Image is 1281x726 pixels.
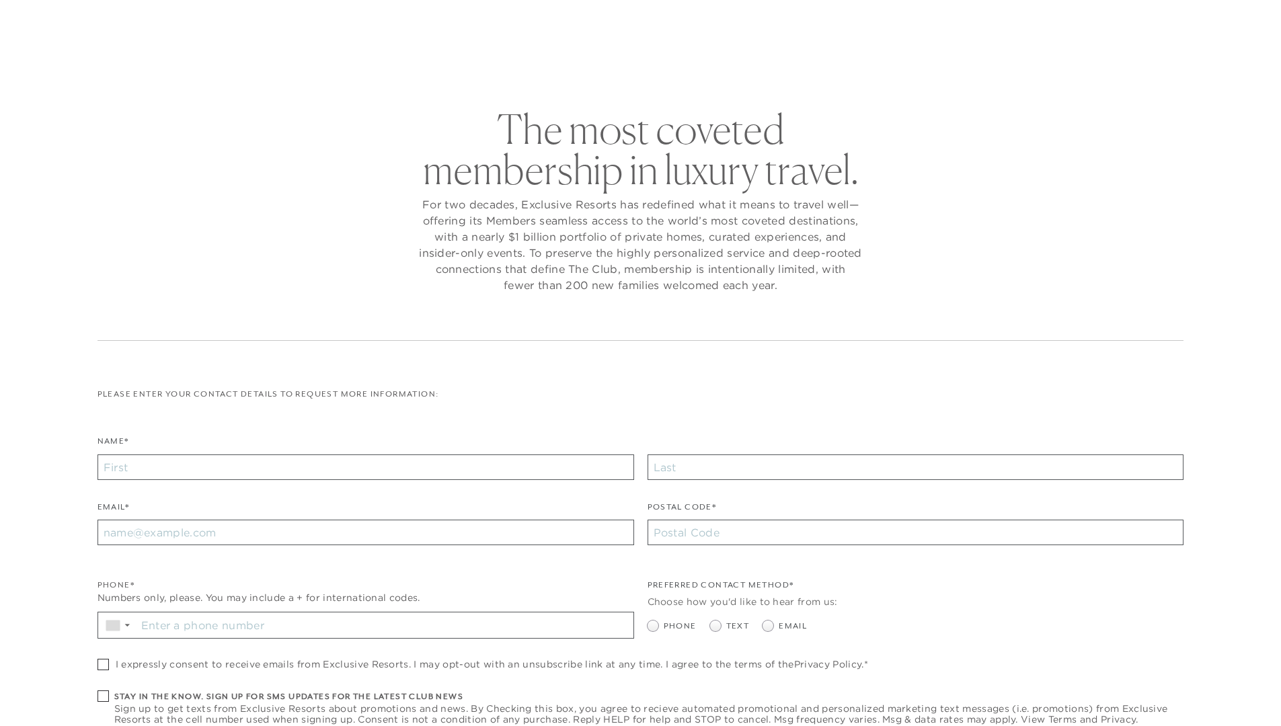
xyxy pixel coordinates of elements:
input: First [98,454,634,480]
div: Choose how you'd like to hear from us: [648,595,1184,609]
a: Privacy Policy [794,658,861,670]
p: For two decades, Exclusive Resorts has redefined what it means to travel well—offering its Member... [419,196,863,293]
input: Postal Code [648,520,1184,545]
span: Text [726,620,750,633]
span: I expressly consent to receive emails from Exclusive Resorts. I may opt-out with an unsubscribe l... [116,659,868,670]
a: Membership [609,43,693,82]
label: Postal Code* [648,501,717,520]
a: Member Login [1126,15,1192,27]
legend: Preferred Contact Method* [648,579,794,598]
span: ▼ [123,621,132,629]
span: Email [779,620,807,633]
span: Sign up to get texts from Exclusive Resorts about promotions and news. By Checking this box, you ... [114,703,1184,725]
input: Last [648,454,1184,480]
div: Phone* [98,579,634,592]
h6: Stay in the know. Sign up for sms updates for the latest club news [114,690,1184,703]
div: Numbers only, please. You may include a + for international codes. [98,591,634,605]
h2: The most coveted membership in luxury travel. [419,109,863,190]
label: Email* [98,501,129,520]
span: Phone [664,620,697,633]
a: Community [713,43,795,82]
input: Enter a phone number [137,612,633,638]
p: Please enter your contact details to request more information: [98,388,1184,401]
a: The Collection [486,43,589,82]
a: Get Started [54,15,112,27]
div: Country Code Selector [98,612,137,638]
label: Name* [98,435,129,454]
input: name@example.com [98,520,634,545]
